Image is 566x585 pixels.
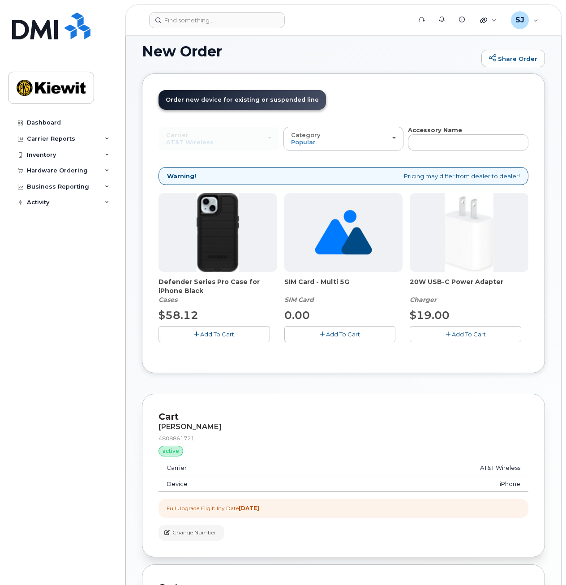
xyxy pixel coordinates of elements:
em: Cases [159,296,177,304]
div: Full Upgrade Eligibility Date [167,504,259,512]
button: Change Number [159,525,224,541]
div: SIM Card - Multi 5G [284,277,403,304]
td: AT&T Wireless [305,460,528,476]
td: Carrier [159,460,305,476]
button: Add To Cart [284,326,396,342]
span: Change Number [172,529,216,537]
span: Add To Cart [200,331,234,338]
strong: [DATE] [239,505,259,512]
td: iPhone [305,476,528,492]
iframe: Messenger Launcher [527,546,559,578]
span: SIM Card - Multi 5G [284,277,403,295]
button: Category Popular [283,127,404,150]
span: Popular [291,138,316,146]
img: apple20w.jpg [445,193,493,272]
div: 4808861721 [159,434,528,442]
div: Pricing may differ from dealer to dealer! [159,167,528,185]
div: Defender Series Pro Case for iPhone Black [159,277,277,304]
em: Charger [410,296,437,304]
div: Quicklinks [474,11,503,29]
div: Sedrick Jennings [505,11,545,29]
h1: New Order [142,43,477,59]
div: active [159,446,183,456]
em: SIM Card [284,296,314,304]
span: Defender Series Pro Case for iPhone Black [159,277,277,295]
span: Category [291,131,321,138]
td: Device [159,476,305,492]
div: 20W USB-C Power Adapter [410,277,528,304]
span: Add To Cart [452,331,486,338]
span: Add To Cart [326,331,360,338]
button: Add To Cart [159,326,270,342]
button: Add To Cart [410,326,521,342]
span: $58.12 [159,309,198,322]
strong: Accessory Name [408,126,462,133]
p: Cart [159,410,528,423]
img: defenderiphone14.png [197,193,239,272]
strong: Warning! [167,172,196,181]
input: Find something... [149,12,285,28]
span: 0.00 [284,309,310,322]
div: [PERSON_NAME] [159,423,528,431]
span: Order new device for existing or suspended line [166,96,319,103]
span: $19.00 [410,309,450,322]
a: Share Order [481,50,545,68]
img: no_image_found-2caef05468ed5679b831cfe6fc140e25e0c280774317ffc20a367ab7fd17291e.png [315,193,372,272]
span: 20W USB-C Power Adapter [410,277,528,295]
